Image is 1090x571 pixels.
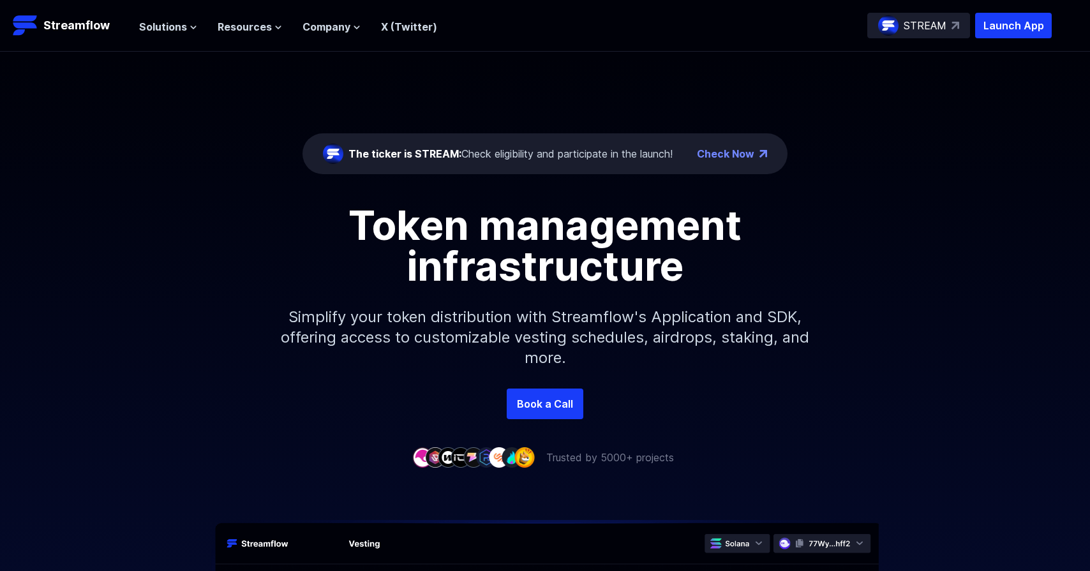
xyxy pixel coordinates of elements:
[438,447,458,467] img: company-3
[975,13,1052,38] button: Launch App
[904,18,946,33] p: STREAM
[302,19,350,34] span: Company
[514,447,535,467] img: company-9
[412,447,433,467] img: company-1
[43,17,110,34] p: Streamflow
[218,19,282,34] button: Resources
[348,147,461,160] span: The ticker is STREAM:
[878,15,899,36] img: streamflow-logo-circle.png
[381,20,437,33] a: X (Twitter)
[139,19,187,34] span: Solutions
[867,13,970,38] a: STREAM
[348,146,673,161] div: Check eligibility and participate in the launch!
[476,447,496,467] img: company-6
[323,144,343,164] img: streamflow-logo-circle.png
[271,286,819,389] p: Simplify your token distribution with Streamflow's Application and SDK, offering access to custom...
[952,22,959,29] img: top-right-arrow.svg
[13,13,126,38] a: Streamflow
[425,447,445,467] img: company-2
[258,205,832,286] h1: Token management infrastructure
[463,447,484,467] img: company-5
[507,389,583,419] a: Book a Call
[759,150,767,158] img: top-right-arrow.png
[697,146,754,161] a: Check Now
[13,13,38,38] img: Streamflow Logo
[302,19,361,34] button: Company
[218,19,272,34] span: Resources
[451,447,471,467] img: company-4
[489,447,509,467] img: company-7
[139,19,197,34] button: Solutions
[546,450,674,465] p: Trusted by 5000+ projects
[502,447,522,467] img: company-8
